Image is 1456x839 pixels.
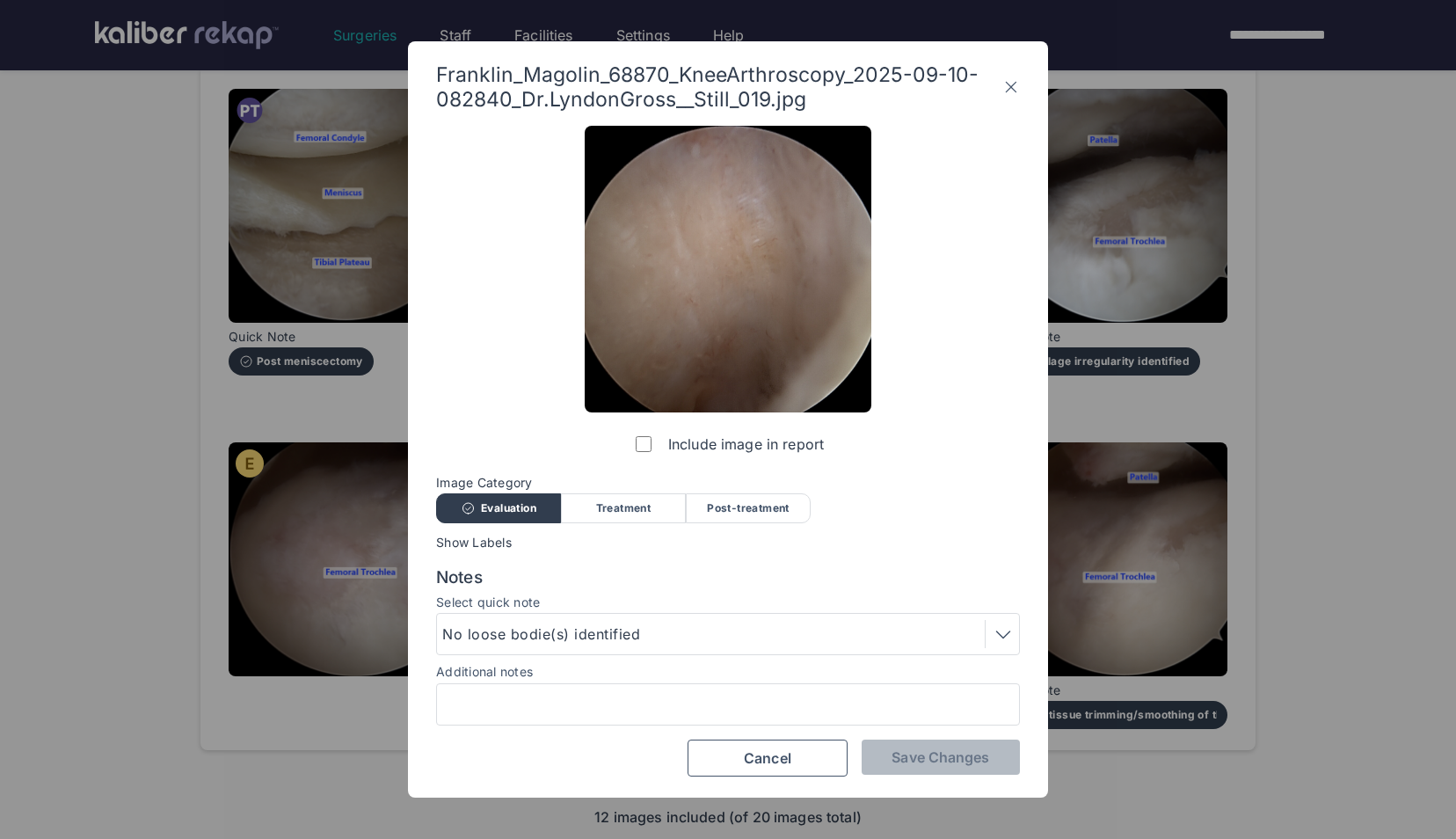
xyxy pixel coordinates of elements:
div: Post-treatment [686,493,811,523]
label: Additional notes [436,664,533,679]
label: Select quick note [436,595,1020,609]
span: Save Changes [892,748,989,766]
button: Cancel [688,740,848,777]
span: Show Labels [436,536,1020,550]
div: Treatment [561,493,686,523]
div: No loose bodie(s) identified [442,624,645,645]
span: Image Category [436,476,1020,490]
span: Franklin_Magolin_68870_KneeArthroscopy_2025-09-10-082840_Dr.LyndonGross__Still_019.jpg [436,62,1002,112]
label: Include image in report [632,427,824,462]
span: Notes [436,567,1020,588]
img: Franklin_Magolin_68870_KneeArthroscopy_2025-09-10-082840_Dr.LyndonGross__Still_019.jpg [585,126,871,412]
button: Save Changes [862,740,1020,775]
div: Evaluation [436,493,561,523]
input: Include image in report [636,436,652,452]
span: Cancel [744,749,791,767]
